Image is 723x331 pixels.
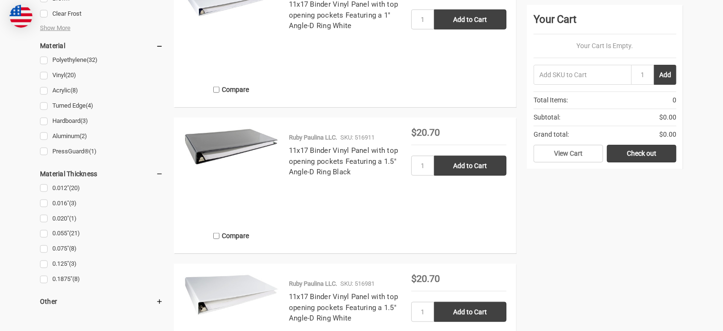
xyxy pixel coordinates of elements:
button: Add [654,65,676,85]
a: 0.125" [40,258,163,271]
label: Compare [184,228,279,244]
span: (20) [65,71,76,79]
span: (20) [69,184,80,191]
span: Subtotal: [534,112,560,122]
span: (1) [69,215,77,222]
span: (21) [69,230,80,237]
p: Ruby Paulina LLC. [289,279,337,289]
input: Add to Cart [434,10,506,30]
input: Add to Cart [434,302,506,322]
span: $0.00 [659,130,676,140]
h5: Material Thickness [40,168,163,180]
span: (3) [80,117,88,124]
a: Acrylic [40,84,163,97]
a: 0.055" [40,227,163,240]
span: (3) [69,200,77,207]
a: Aluminum [40,130,163,143]
div: Your Cart [534,11,676,34]
a: 11x17 Binder Vinyl Panel with top opening pockets Featuring a 1.5" Angle-D Ring Black [184,128,279,223]
span: $20.70 [411,273,440,284]
span: $20.70 [411,127,440,138]
a: Turned Edge [40,100,163,112]
a: 0.020" [40,212,163,225]
input: Compare [213,233,219,239]
h5: Material [40,40,163,51]
span: (32) [87,56,98,63]
span: Grand total: [534,130,569,140]
input: Compare [213,87,219,93]
span: (3) [69,260,77,267]
span: 0 [673,95,676,105]
span: (8) [72,275,80,282]
a: Vinyl [40,69,163,82]
a: 0.016" [40,197,163,210]
input: Add SKU to Cart [534,65,631,85]
a: Clear Frost [40,8,163,20]
a: Check out [607,145,676,163]
span: (8) [70,87,78,94]
a: View Cart [534,145,603,163]
span: (4) [86,102,93,109]
a: 11x17 Binder Vinyl Panel with top opening pockets Featuring a 1.5" Angle-D Ring Black [289,146,398,176]
span: (1) [89,148,97,155]
a: 0.1875" [40,273,163,286]
a: Polyethylene [40,54,163,67]
span: Show More [40,23,70,33]
span: (2) [79,132,87,140]
p: Your Cart Is Empty. [534,41,676,51]
a: 0.012" [40,182,163,195]
span: (8) [69,245,77,252]
span: $0.00 [659,112,676,122]
a: PressGuard® [40,145,163,158]
h5: Other [40,296,163,307]
label: Compare [184,82,279,98]
a: 11x17 Binder Vinyl Panel with top opening pockets Featuring a 1.5" Angle-D Ring White [289,292,398,322]
a: 0.075" [40,242,163,255]
p: Ruby Paulina LLC. [289,133,337,142]
img: duty and tax information for United States [10,5,32,28]
a: Hardboard [40,115,163,128]
p: SKU: 516981 [340,279,375,289]
span: Total Items: [534,95,568,105]
img: 11x17 Binder Vinyl Panel with top opening pockets Featuring a 1.5" Angle-D Ring Black [184,128,279,166]
input: Add to Cart [434,156,506,176]
p: SKU: 516911 [340,133,375,142]
img: 11x17 Binder Vinyl Panel with top opening pockets Featuring a 1.5" Angle-D Ring White [184,274,279,316]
